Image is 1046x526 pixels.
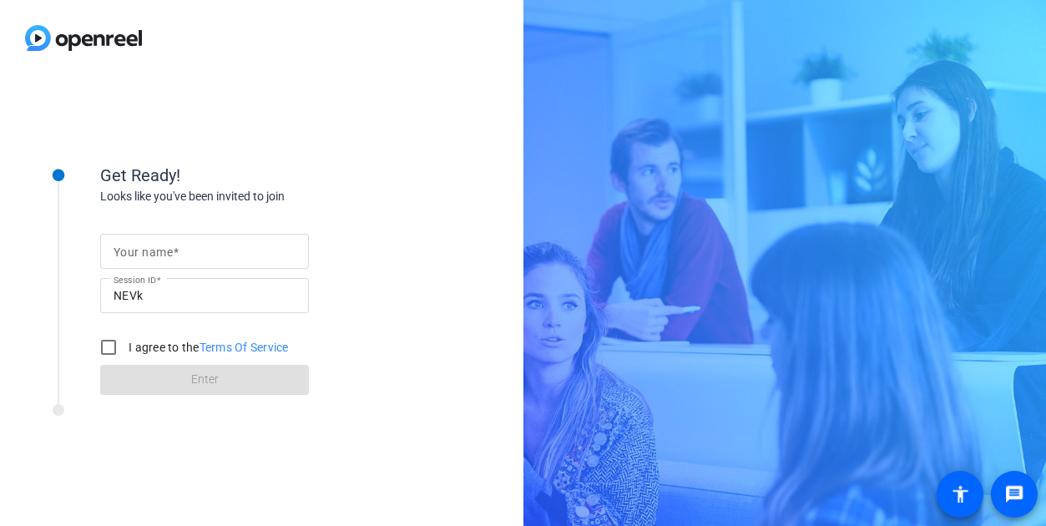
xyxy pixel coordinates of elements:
[950,484,970,504] mat-icon: accessibility
[200,341,289,354] a: Terms Of Service
[100,188,434,205] div: Looks like you've been invited to join
[114,245,173,259] mat-label: Your name
[125,339,289,356] label: I agree to the
[114,275,156,285] mat-label: Session ID
[1004,484,1024,504] mat-icon: message
[100,163,434,188] div: Get Ready!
